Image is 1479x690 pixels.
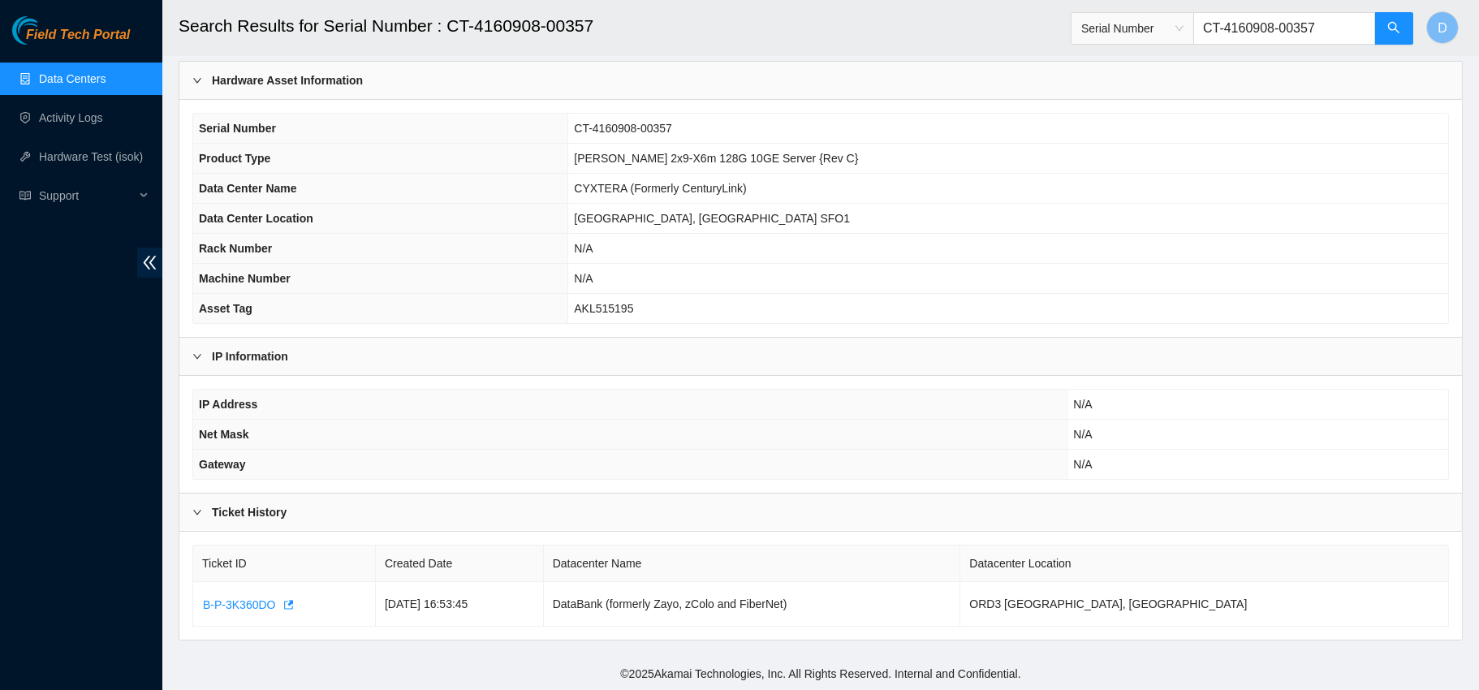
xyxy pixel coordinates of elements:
[376,546,544,582] th: Created Date
[1387,21,1400,37] span: search
[574,272,593,285] span: N/A
[1374,12,1413,45] button: search
[574,302,633,315] span: AKL515195
[574,212,850,225] span: [GEOGRAPHIC_DATA], [GEOGRAPHIC_DATA] SFO1
[960,546,1449,582] th: Datacenter Location
[1081,16,1184,41] span: Serial Number
[193,546,376,582] th: Ticket ID
[212,503,287,521] b: Ticket History
[199,458,246,471] span: Gateway
[179,62,1462,99] div: Hardware Asset Information
[192,507,202,517] span: right
[199,272,291,285] span: Machine Number
[12,16,82,45] img: Akamai Technologies
[179,338,1462,375] div: IP Information
[202,592,294,618] button: B-P-3K360DO
[212,347,288,365] b: IP Information
[1426,11,1459,44] button: D
[179,494,1462,531] div: Ticket History
[199,302,252,315] span: Asset Tag
[12,29,130,50] a: Akamai TechnologiesField Tech Portal
[137,248,162,278] span: double-left
[574,122,672,135] span: CT-4160908-00357
[199,428,248,441] span: Net Mask
[39,150,143,163] a: Hardware Test (isok)
[203,596,275,614] span: B-P-3K360DO
[39,72,106,85] a: Data Centers
[1438,18,1447,38] span: D
[376,582,544,627] td: [DATE] 16:53:45
[39,179,135,212] span: Support
[1073,458,1092,471] span: N/A
[199,242,272,255] span: Rack Number
[202,597,294,610] a: B-P-3K360DO
[574,242,593,255] span: N/A
[574,152,858,165] span: [PERSON_NAME] 2x9-X6m 128G 10GE Server {Rev C}
[1073,398,1092,411] span: N/A
[199,122,276,135] span: Serial Number
[574,182,746,195] span: CYXTERA (Formerly CenturyLink)
[26,28,130,43] span: Field Tech Portal
[199,398,257,411] span: IP Address
[199,212,313,225] span: Data Center Location
[192,75,202,85] span: right
[544,546,961,582] th: Datacenter Name
[39,111,103,124] a: Activity Logs
[1193,12,1375,45] input: Enter text here...
[199,152,270,165] span: Product Type
[544,582,961,627] td: DataBank (formerly Zayo, zColo and FiberNet)
[192,351,202,361] span: right
[960,582,1449,627] td: ORD3 [GEOGRAPHIC_DATA], [GEOGRAPHIC_DATA]
[212,71,363,89] b: Hardware Asset Information
[1073,428,1092,441] span: N/A
[19,190,31,201] span: read
[199,182,297,195] span: Data Center Name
